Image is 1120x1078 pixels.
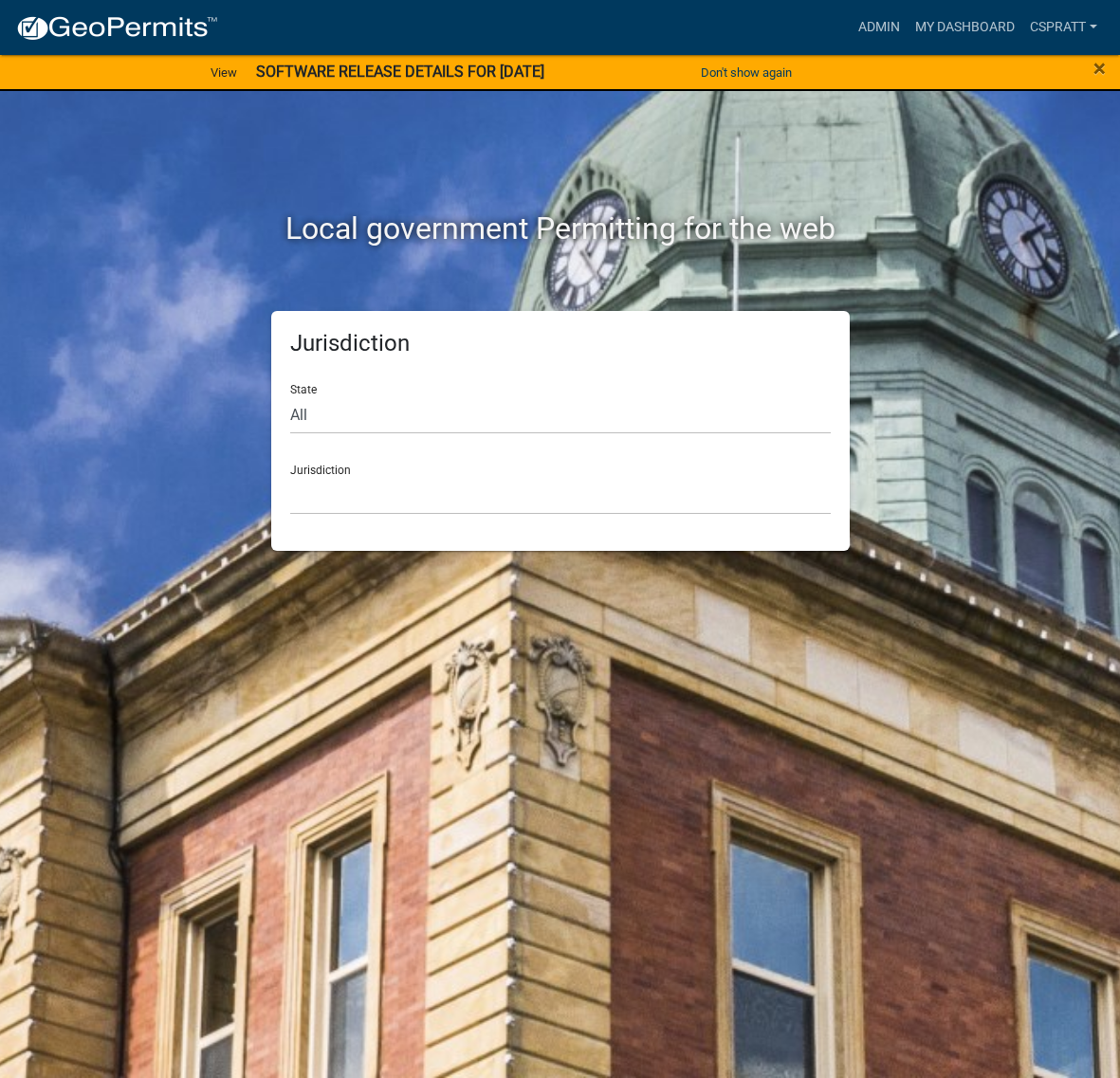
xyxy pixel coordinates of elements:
[1093,55,1106,82] span: ×
[256,63,544,81] strong: SOFTWARE RELEASE DETAILS FOR [DATE]
[1022,9,1105,46] a: cspratt
[693,57,799,88] button: Don't show again
[1093,57,1106,80] button: Close
[908,9,1022,46] a: My Dashboard
[119,210,1001,247] h2: Local government Permitting for the web
[290,330,831,357] h5: Jurisdiction
[203,57,245,88] a: View
[851,9,908,46] a: Admin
